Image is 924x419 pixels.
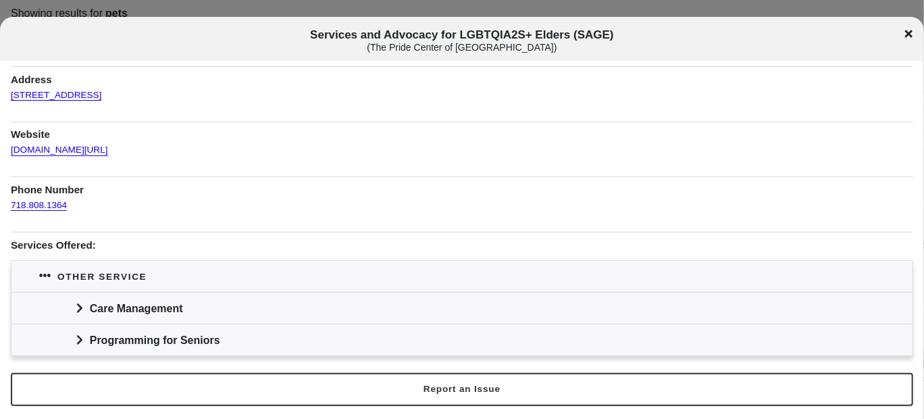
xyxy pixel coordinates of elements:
[11,324,913,355] div: Programming for Seniors
[11,292,913,324] div: Care Management
[11,232,913,252] h1: Services Offered:
[11,137,108,155] a: [DOMAIN_NAME][URL]
[78,28,845,53] span: Services and Advocacy for LGBTQIA2S+ Elders (SAGE)
[11,176,913,197] h1: Phone Number
[11,122,913,142] h1: Website
[57,270,147,284] div: Other service
[11,192,67,211] a: 718.808.1364
[78,42,845,53] div: ( The Pride Center of [GEOGRAPHIC_DATA] )
[11,66,913,87] h1: Address
[11,373,913,405] button: Report an Issue
[11,82,101,101] a: [STREET_ADDRESS]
